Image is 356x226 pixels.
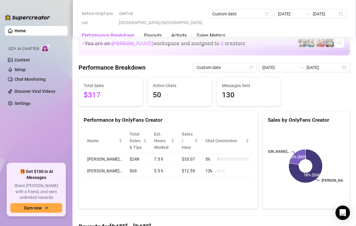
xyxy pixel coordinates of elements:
[202,128,253,153] th: Chat Conversion
[262,64,297,71] input: Start date
[153,89,207,101] span: 50
[299,65,304,70] span: swap-right
[222,82,276,89] span: Messages Sent
[299,65,304,70] span: to
[154,131,170,151] div: Est. Hours Worked
[14,58,30,62] a: Content
[119,9,205,27] span: GMT+8 [GEOGRAPHIC_DATA]/[GEOGRAPHIC_DATA]
[306,11,310,16] span: swap-right
[278,11,303,17] input: Start date
[265,12,269,16] span: calendar
[84,82,138,89] span: Total Sales
[322,178,352,183] text: [PERSON_NAME]…
[84,116,253,124] div: Performance by OnlyFans Creator
[249,66,253,69] span: calendar
[14,89,55,94] a: Discover Viral Videos
[144,32,162,39] div: Payouts
[10,169,62,180] span: 🎁 Get $100 in AI Messages
[82,32,134,39] div: Performance Breakdown
[126,153,150,165] td: $248
[259,150,290,154] text: [PERSON_NAME]…
[8,46,39,52] span: Izzy AI Chatter
[10,203,62,213] button: Earn nowarrow-right
[197,63,253,72] span: Custom date
[82,9,115,27] span: Before OnlyFans cut
[222,89,276,101] span: 130
[87,137,117,144] span: Name
[178,153,202,165] td: $33.07
[150,153,178,165] td: 7.5 h
[126,165,150,177] td: $69
[84,128,126,153] th: Name
[335,206,350,220] div: Open Intercom Messenger
[197,32,225,39] div: Sales Metrics
[14,77,46,82] a: Chat Monitoring
[178,128,202,153] th: Sales / Hour
[41,44,51,52] img: AI Chatter
[14,67,26,72] a: Setup
[84,89,138,101] span: $317
[84,153,126,165] td: [PERSON_NAME]…
[306,11,310,16] span: to
[205,137,244,144] span: Chat Conversion
[171,32,187,39] div: Activity
[306,64,341,71] input: End date
[79,63,146,72] h4: Performance Breakdown
[24,206,42,210] span: Earn now
[153,82,207,89] span: Active Chats
[182,131,193,151] span: Sales / Hour
[205,168,215,174] span: 13 %
[14,101,30,106] a: Settings
[268,116,345,124] div: Sales by OnlyFans Creator
[44,206,48,210] span: arrow-right
[10,183,62,201] span: Share [PERSON_NAME] with a friend, and earn unlimited rewards
[5,14,50,20] img: logo-BBDzfeDw.svg
[205,156,215,162] span: 5 %
[84,165,126,177] td: [PERSON_NAME]…
[313,11,338,17] input: End date
[178,165,202,177] td: $12.55
[126,128,150,153] th: Total Sales & Tips
[130,131,142,151] span: Total Sales & Tips
[150,165,178,177] td: 5.5 h
[212,9,268,18] span: Custom date
[14,28,26,33] a: Home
